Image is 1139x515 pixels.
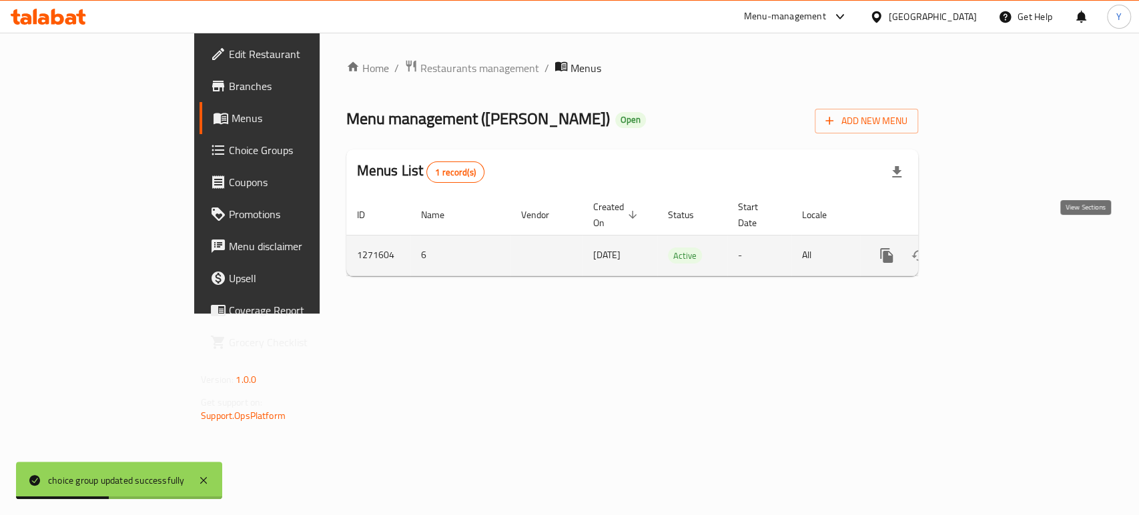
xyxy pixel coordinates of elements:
[357,207,382,223] span: ID
[738,199,775,231] span: Start Date
[229,174,374,190] span: Coupons
[229,46,374,62] span: Edit Restaurant
[229,78,374,94] span: Branches
[668,248,702,264] span: Active
[903,239,935,272] button: Change Status
[201,371,234,388] span: Version:
[200,166,384,198] a: Coupons
[420,60,539,76] span: Restaurants management
[200,262,384,294] a: Upsell
[881,156,913,188] div: Export file
[200,134,384,166] a: Choice Groups
[727,235,791,276] td: -
[229,238,374,254] span: Menu disclaimer
[593,246,621,264] span: [DATE]
[802,207,844,223] span: Locale
[744,9,826,25] div: Menu-management
[571,60,601,76] span: Menus
[544,60,549,76] li: /
[668,207,711,223] span: Status
[615,112,646,128] div: Open
[200,326,384,358] a: Grocery Checklist
[236,371,256,388] span: 1.0.0
[346,59,918,77] nav: breadcrumb
[889,9,977,24] div: [GEOGRAPHIC_DATA]
[229,270,374,286] span: Upsell
[426,161,484,183] div: Total records count
[521,207,566,223] span: Vendor
[357,161,484,183] h2: Menus List
[394,60,399,76] li: /
[404,59,539,77] a: Restaurants management
[615,114,646,125] span: Open
[48,473,185,488] div: choice group updated successfully
[229,302,374,318] span: Coverage Report
[410,235,510,276] td: 6
[815,109,918,133] button: Add New Menu
[346,195,1010,276] table: enhanced table
[200,70,384,102] a: Branches
[860,195,1010,235] th: Actions
[427,166,484,179] span: 1 record(s)
[229,142,374,158] span: Choice Groups
[593,199,641,231] span: Created On
[346,103,610,133] span: Menu management ( [PERSON_NAME] )
[201,407,286,424] a: Support.OpsPlatform
[1116,9,1122,24] span: Y
[825,113,907,129] span: Add New Menu
[421,207,462,223] span: Name
[201,394,262,411] span: Get support on:
[229,334,374,350] span: Grocery Checklist
[791,235,860,276] td: All
[200,102,384,134] a: Menus
[200,38,384,70] a: Edit Restaurant
[200,198,384,230] a: Promotions
[229,206,374,222] span: Promotions
[871,239,903,272] button: more
[200,294,384,326] a: Coverage Report
[200,230,384,262] a: Menu disclaimer
[232,110,374,126] span: Menus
